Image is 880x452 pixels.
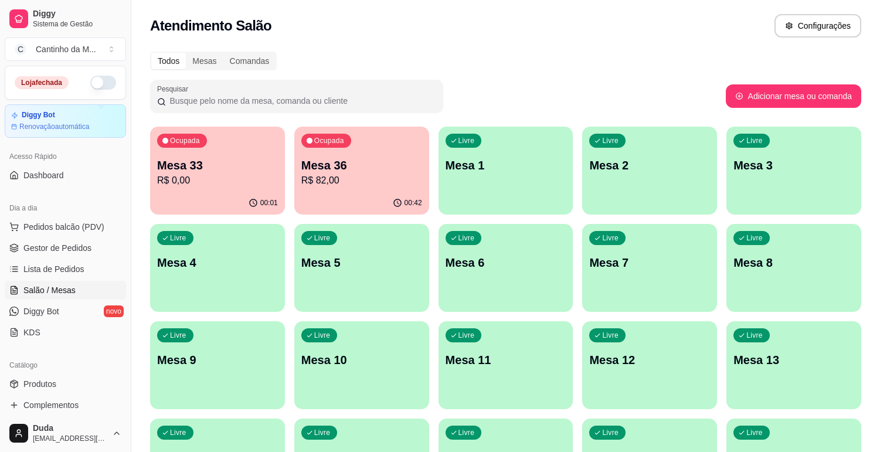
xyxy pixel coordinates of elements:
[23,327,40,338] span: KDS
[33,423,107,434] span: Duda
[602,136,619,145] p: Livre
[733,352,854,368] p: Mesa 13
[166,95,436,107] input: Pesquisar
[602,233,619,243] p: Livre
[589,254,710,271] p: Mesa 7
[439,321,573,409] button: LivreMesa 11
[314,136,344,145] p: Ocupada
[23,169,64,181] span: Dashboard
[5,396,126,414] a: Complementos
[23,305,59,317] span: Diggy Bot
[157,352,278,368] p: Mesa 9
[5,419,126,447] button: Duda[EMAIL_ADDRESS][DOMAIN_NAME]
[36,43,96,55] div: Cantinho da M ...
[458,233,475,243] p: Livre
[602,428,619,437] p: Livre
[458,331,475,340] p: Livre
[157,174,278,188] p: R$ 0,00
[5,104,126,138] a: Diggy BotRenovaçãoautomática
[5,217,126,236] button: Pedidos balcão (PDV)
[294,127,429,215] button: OcupadaMesa 36R$ 82,0000:42
[602,331,619,340] p: Livre
[150,224,285,312] button: LivreMesa 4
[314,233,331,243] p: Livre
[446,157,566,174] p: Mesa 1
[157,254,278,271] p: Mesa 4
[458,428,475,437] p: Livre
[5,199,126,217] div: Dia a dia
[301,157,422,174] p: Mesa 36
[33,434,107,443] span: [EMAIL_ADDRESS][DOMAIN_NAME]
[294,321,429,409] button: LivreMesa 10
[5,5,126,33] a: DiggySistema de Gestão
[5,302,126,321] a: Diggy Botnovo
[446,352,566,368] p: Mesa 11
[5,375,126,393] a: Produtos
[733,157,854,174] p: Mesa 3
[170,233,186,243] p: Livre
[726,127,861,215] button: LivreMesa 3
[150,127,285,215] button: OcupadaMesa 33R$ 0,0000:01
[589,157,710,174] p: Mesa 2
[5,260,126,278] a: Lista de Pedidos
[23,399,79,411] span: Complementos
[314,428,331,437] p: Livre
[746,331,763,340] p: Livre
[23,221,104,233] span: Pedidos balcão (PDV)
[15,76,69,89] div: Loja fechada
[5,356,126,375] div: Catálogo
[15,43,26,55] span: C
[582,127,717,215] button: LivreMesa 2
[150,16,271,35] h2: Atendimento Salão
[157,84,192,94] label: Pesquisar
[22,111,55,120] article: Diggy Bot
[157,157,278,174] p: Mesa 33
[726,321,861,409] button: LivreMesa 13
[260,198,278,208] p: 00:01
[589,352,710,368] p: Mesa 12
[5,281,126,300] a: Salão / Mesas
[582,224,717,312] button: LivreMesa 7
[5,166,126,185] a: Dashboard
[150,321,285,409] button: LivreMesa 9
[446,254,566,271] p: Mesa 6
[5,239,126,257] a: Gestor de Pedidos
[223,53,276,69] div: Comandas
[170,428,186,437] p: Livre
[170,136,200,145] p: Ocupada
[5,38,126,61] button: Select a team
[5,147,126,166] div: Acesso Rápido
[733,254,854,271] p: Mesa 8
[151,53,186,69] div: Todos
[726,84,861,108] button: Adicionar mesa ou comanda
[33,19,121,29] span: Sistema de Gestão
[314,331,331,340] p: Livre
[301,254,422,271] p: Mesa 5
[582,321,717,409] button: LivreMesa 12
[439,127,573,215] button: LivreMesa 1
[746,136,763,145] p: Livre
[23,263,84,275] span: Lista de Pedidos
[5,323,126,342] a: KDS
[774,14,861,38] button: Configurações
[19,122,89,131] article: Renovação automática
[726,224,861,312] button: LivreMesa 8
[23,284,76,296] span: Salão / Mesas
[23,378,56,390] span: Produtos
[405,198,422,208] p: 00:42
[23,242,91,254] span: Gestor de Pedidos
[746,428,763,437] p: Livre
[90,76,116,90] button: Alterar Status
[301,352,422,368] p: Mesa 10
[294,224,429,312] button: LivreMesa 5
[186,53,223,69] div: Mesas
[458,136,475,145] p: Livre
[33,9,121,19] span: Diggy
[746,233,763,243] p: Livre
[170,331,186,340] p: Livre
[439,224,573,312] button: LivreMesa 6
[301,174,422,188] p: R$ 82,00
